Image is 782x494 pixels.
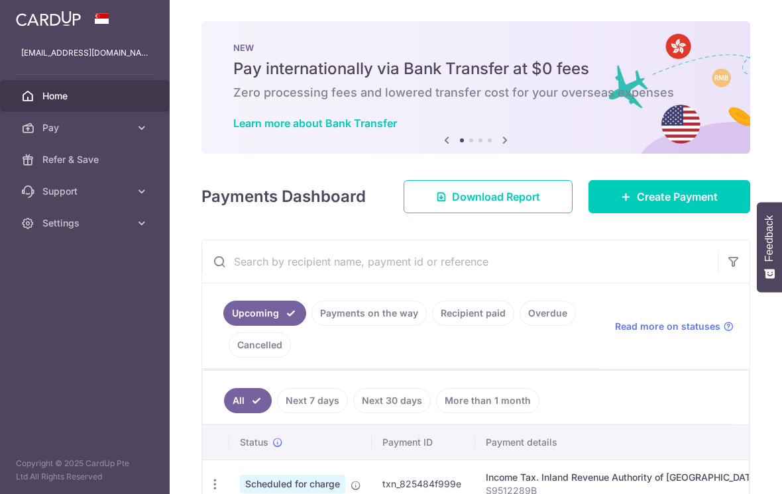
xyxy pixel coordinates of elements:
a: Overdue [520,301,576,326]
a: Recipient paid [432,301,514,326]
h4: Payments Dashboard [201,185,366,209]
span: Pay [42,121,130,134]
a: More than 1 month [436,388,539,413]
a: Next 7 days [277,388,348,413]
span: Create Payment [637,189,718,205]
a: Next 30 days [353,388,431,413]
img: CardUp [16,11,81,26]
a: Upcoming [223,301,306,326]
span: Scheduled for charge [240,475,345,493]
p: [EMAIL_ADDRESS][DOMAIN_NAME] [21,46,148,60]
a: Learn more about Bank Transfer [233,117,397,130]
a: Read more on statuses [615,320,734,333]
span: Home [42,89,130,103]
p: NEW [233,42,718,53]
img: Bank transfer banner [201,21,750,154]
th: Payment ID [372,425,475,460]
a: Payments on the way [311,301,427,326]
span: Read more on statuses [615,320,720,333]
span: Support [42,185,130,198]
a: Create Payment [588,180,750,213]
a: Cancelled [229,332,291,358]
th: Payment details [475,425,771,460]
span: Refer & Save [42,153,130,166]
span: Status [240,436,268,449]
h5: Pay internationally via Bank Transfer at $0 fees [233,58,718,79]
h6: Zero processing fees and lowered transfer cost for your overseas expenses [233,85,718,101]
button: Feedback - Show survey [757,202,782,292]
input: Search by recipient name, payment id or reference [202,240,718,283]
div: Income Tax. Inland Revenue Authority of [GEOGRAPHIC_DATA] [486,471,760,484]
span: Download Report [452,189,540,205]
a: All [224,388,272,413]
a: Download Report [404,180,573,213]
span: Settings [42,217,130,230]
span: Feedback [763,215,775,262]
